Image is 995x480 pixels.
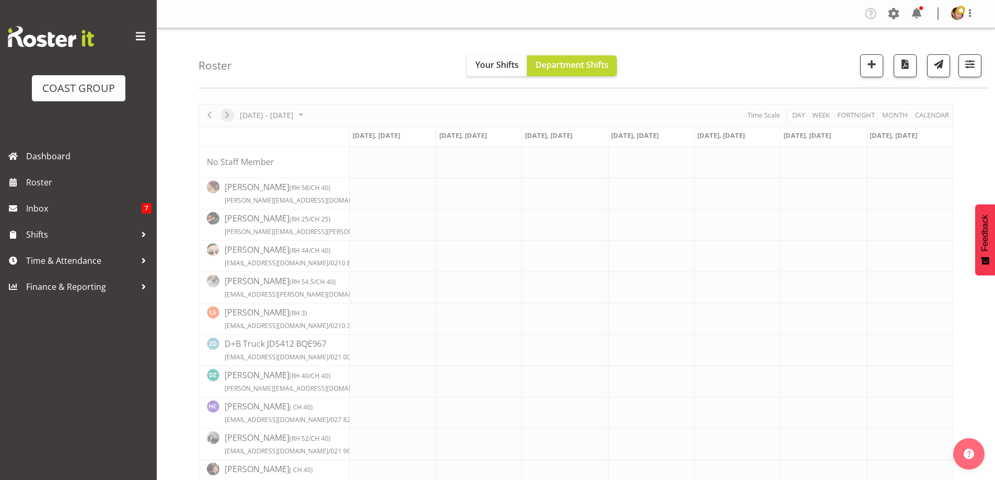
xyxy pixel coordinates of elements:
h4: Roster [198,60,232,72]
button: Department Shifts [527,55,617,76]
div: COAST GROUP [42,80,115,96]
img: help-xxl-2.png [964,449,974,459]
span: Feedback [980,215,990,251]
button: Feedback - Show survey [975,204,995,275]
span: Your Shifts [475,59,519,71]
button: Add a new shift [860,54,883,77]
span: Time & Attendance [26,253,136,268]
button: Your Shifts [467,55,527,76]
img: Rosterit website logo [8,26,94,47]
span: Finance & Reporting [26,279,136,295]
button: Filter Shifts [958,54,981,77]
span: 7 [142,203,151,214]
button: Send a list of all shifts for the selected filtered period to all rostered employees. [927,54,950,77]
span: Department Shifts [535,59,608,71]
span: Shifts [26,227,136,242]
button: Download a PDF of the roster according to the set date range. [894,54,917,77]
span: Inbox [26,201,142,216]
img: mark-phillipse6af51212f3486541d32afe5cb767b3e.png [951,7,964,20]
span: Dashboard [26,148,151,164]
span: Roster [26,174,151,190]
